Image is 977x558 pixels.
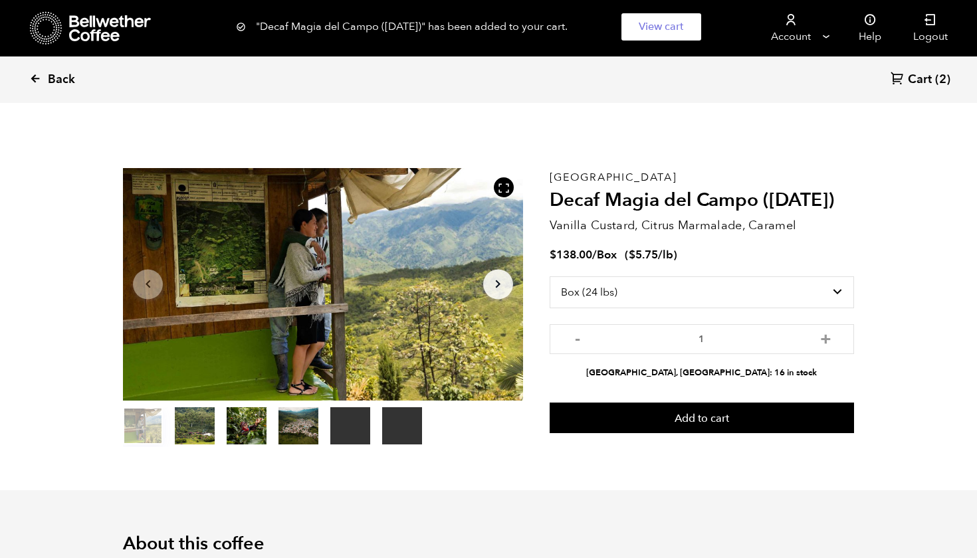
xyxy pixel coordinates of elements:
span: (2) [935,72,950,88]
a: View cart [621,13,701,41]
button: - [570,331,586,344]
span: / [592,247,597,262]
bdi: 5.75 [629,247,658,262]
span: ( ) [625,247,677,262]
span: Cart [908,72,932,88]
span: $ [629,247,635,262]
bdi: 138.00 [550,247,592,262]
h2: About this coffee [123,533,854,555]
a: Cart (2) [891,71,950,89]
span: /lb [658,247,673,262]
button: + [817,331,834,344]
div: "Decaf Magia del Campo ([DATE])" has been added to your cart. [236,13,741,41]
span: Box [597,247,617,262]
li: [GEOGRAPHIC_DATA], [GEOGRAPHIC_DATA]: 16 in stock [550,367,854,379]
button: Add to cart [550,403,854,433]
video: Your browser does not support the video tag. [330,407,370,444]
p: Vanilla Custard, Citrus Marmalade, Caramel [550,217,854,234]
span: Back [48,72,75,88]
span: $ [550,247,556,262]
video: Your browser does not support the video tag. [382,407,422,444]
h2: Decaf Magia del Campo ([DATE]) [550,189,854,212]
